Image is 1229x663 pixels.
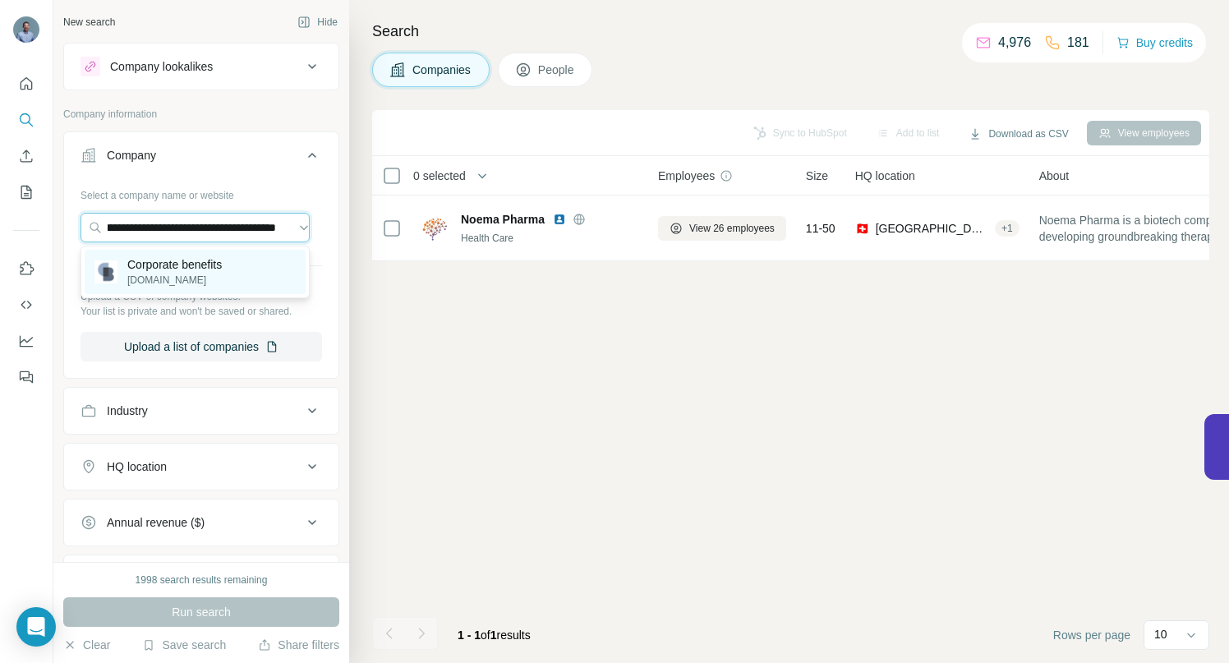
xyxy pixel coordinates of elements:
[81,182,322,203] div: Select a company name or website
[806,220,835,237] span: 11-50
[63,15,115,30] div: New search
[286,10,349,35] button: Hide
[64,391,338,430] button: Industry
[13,105,39,135] button: Search
[13,177,39,207] button: My lists
[412,62,472,78] span: Companies
[64,559,338,598] button: Employees (size)
[258,637,339,653] button: Share filters
[13,326,39,356] button: Dashboard
[658,168,715,184] span: Employees
[107,403,148,419] div: Industry
[13,16,39,43] img: Avatar
[110,58,213,75] div: Company lookalikes
[107,147,156,163] div: Company
[855,168,915,184] span: HQ location
[957,122,1079,146] button: Download as CSV
[13,290,39,320] button: Use Surfe API
[64,503,338,542] button: Annual revenue ($)
[658,216,786,241] button: View 26 employees
[1039,168,1070,184] span: About
[372,20,1209,43] h4: Search
[1053,627,1130,643] span: Rows per page
[876,220,988,237] span: [GEOGRAPHIC_DATA], [GEOGRAPHIC_DATA]
[461,211,545,228] span: Noema Pharma
[94,260,117,283] img: Corporate benefits
[63,637,110,653] button: Clear
[127,256,222,273] p: Corporate benefits
[1154,626,1167,642] p: 10
[136,573,268,587] div: 1998 search results remaining
[998,33,1031,53] p: 4,976
[107,514,205,531] div: Annual revenue ($)
[413,168,466,184] span: 0 selected
[458,628,531,642] span: results
[481,628,490,642] span: of
[81,332,322,361] button: Upload a list of companies
[13,69,39,99] button: Quick start
[490,628,497,642] span: 1
[13,141,39,171] button: Enrich CSV
[553,213,566,226] img: LinkedIn logo
[689,221,775,236] span: View 26 employees
[995,221,1020,236] div: + 1
[855,220,869,237] span: 🇨🇭
[64,447,338,486] button: HQ location
[461,231,638,246] div: Health Care
[421,215,448,242] img: Logo of Noema Pharma
[16,607,56,647] div: Open Intercom Messenger
[538,62,576,78] span: People
[81,304,322,319] p: Your list is private and won't be saved or shared.
[107,458,167,475] div: HQ location
[13,362,39,392] button: Feedback
[63,107,339,122] p: Company information
[806,168,828,184] span: Size
[64,136,338,182] button: Company
[127,273,222,288] p: [DOMAIN_NAME]
[1067,33,1089,53] p: 181
[64,47,338,86] button: Company lookalikes
[13,254,39,283] button: Use Surfe on LinkedIn
[142,637,226,653] button: Save search
[1116,31,1193,54] button: Buy credits
[458,628,481,642] span: 1 - 1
